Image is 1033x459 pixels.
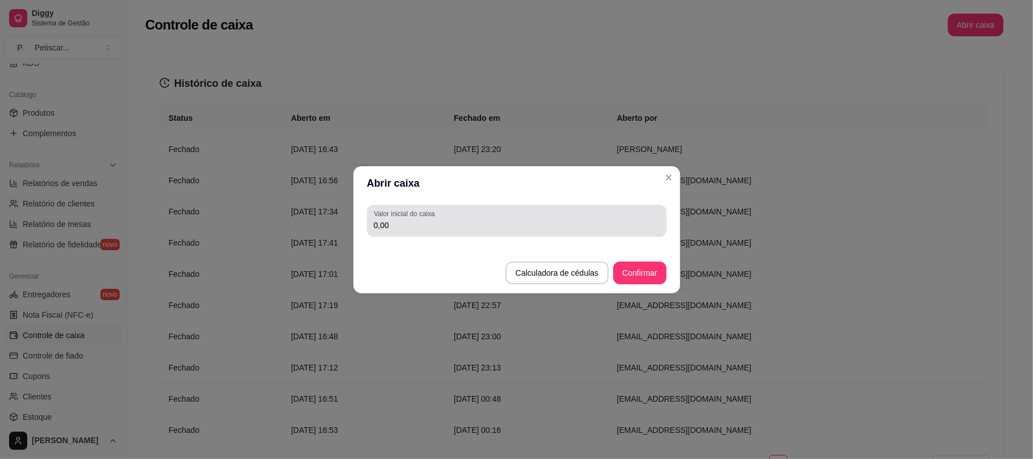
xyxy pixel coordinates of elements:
button: Calculadora de cédulas [505,262,609,284]
header: Abrir caixa [353,166,680,200]
button: Close [660,169,678,187]
label: Valor inicial do caixa [374,209,439,218]
button: Confirmar [613,262,666,284]
input: Valor inicial do caixa [374,220,660,231]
